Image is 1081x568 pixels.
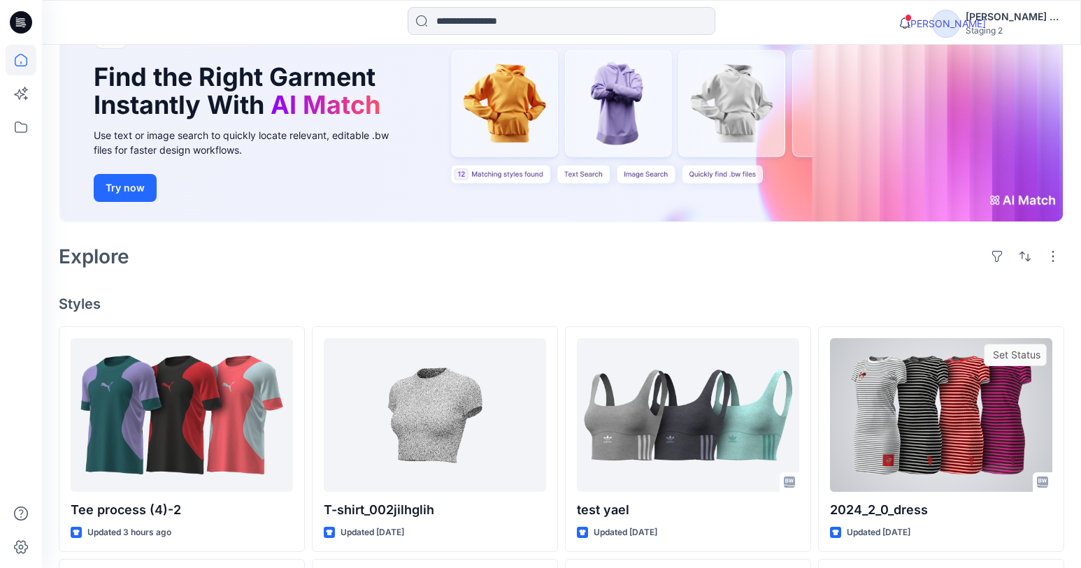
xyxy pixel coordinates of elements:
[94,63,387,119] h1: Find the Right Garment Instantly With
[932,8,1064,36] button: [PERSON_NAME][PERSON_NAME] AngStaging 2
[271,89,380,120] span: AI Match
[577,500,799,520] p: test yael
[594,525,657,540] p: Updated [DATE]
[71,338,293,492] a: Tee process (4)-2
[59,296,1064,312] h4: Styles
[830,338,1052,492] a: 2024_2_0_dress
[94,174,157,202] button: Try now
[324,338,546,492] a: T-shirt_002jilhglih
[966,8,1064,25] div: [PERSON_NAME] Ang
[59,245,129,268] h2: Explore
[966,25,1064,36] div: Staging 2
[847,525,910,540] p: Updated [DATE]
[94,128,408,157] div: Use text or image search to quickly locate relevant, editable .bw files for faster design workflows.
[324,500,546,520] p: T-shirt_002jilhglih
[932,10,960,38] span: [PERSON_NAME]
[71,500,293,520] p: Tee process (4)-2
[830,500,1052,520] p: 2024_2_0_dress
[341,525,404,540] p: Updated [DATE]
[577,338,799,492] a: test yael
[87,525,171,540] p: Updated 3 hours ago
[100,34,122,46] span: New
